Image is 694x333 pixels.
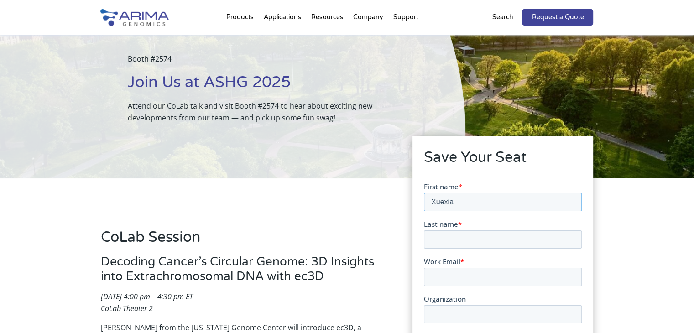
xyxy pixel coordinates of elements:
a: Request a Quote [522,9,593,26]
h1: Join Us at ASHG 2025 [128,72,420,100]
p: Booth #2574 [128,53,420,72]
h3: Decoding Cancer’s Circular Genome: 3D Insights into Extrachromosomal DNA with ec3D [101,255,386,291]
img: Arima-Genomics-logo [100,9,169,26]
p: Search [492,11,513,23]
em: [DATE] 4:00 pm – 4:30 pm ET [101,291,193,302]
h2: Save Your Seat [424,147,582,175]
em: CoLab Theater 2 [101,303,153,313]
p: Attend our CoLab talk and visit Booth #2574 to hear about exciting new developments from our team... [128,100,420,124]
h2: CoLab Session [101,227,386,255]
